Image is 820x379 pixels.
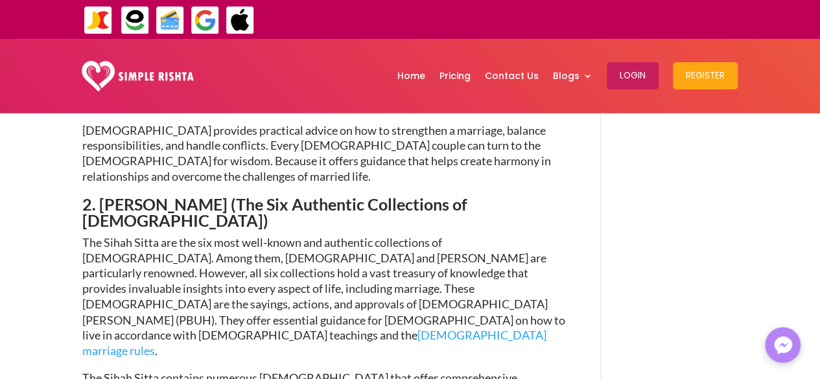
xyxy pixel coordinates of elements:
img: JazzCash-icon [84,6,113,35]
a: [DEMOGRAPHIC_DATA] marriage rules [82,327,546,357]
img: ApplePay-icon [226,6,255,35]
img: Credit Cards [156,6,185,35]
button: Register [673,62,738,89]
a: Register [673,42,738,109]
span: 2. [PERSON_NAME] (The Six Authentic Collections of [DEMOGRAPHIC_DATA]) [82,194,467,230]
a: Contact Us [485,42,539,109]
img: GooglePay-icon [191,6,220,35]
span: . [155,343,158,357]
span: [DEMOGRAPHIC_DATA] provides practical advice on how to strengthen a marriage, balance responsibil... [82,123,551,183]
img: Messenger [770,332,796,358]
a: Pricing [439,42,471,109]
a: Login [607,42,659,109]
strong: جاز کیش [700,8,727,30]
a: Blogs [553,42,592,109]
span: The Sihah Sitta are the six most well-known and authentic collections of [DEMOGRAPHIC_DATA]. Amon... [82,235,565,342]
a: Home [397,42,425,109]
img: EasyPaisa-icon [121,6,150,35]
button: Login [607,62,659,89]
strong: ایزی پیسہ [668,8,697,30]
